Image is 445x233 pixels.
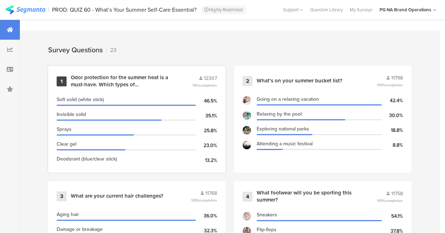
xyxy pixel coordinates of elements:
span: Soft solid (white stick) [57,96,104,103]
div: What’s on your summer bucket list? [257,77,342,85]
span: Attending a music festival [257,140,313,147]
div: 2 [243,76,252,86]
a: Question Library [307,6,346,13]
div: 30.0% [382,112,403,119]
span: completion [199,83,217,88]
span: Clear gel [57,140,76,148]
span: Damage or breakage [57,226,103,233]
span: completion [385,82,403,88]
span: completion [199,198,217,203]
img: d3qka8e8qzmug1.cloudfront.net%2Fitem%2F4e798126e06a79096e29.jpg [243,96,251,105]
span: 11768 [205,190,217,197]
span: Invisible solid [57,111,86,118]
div: 25.8% [196,127,217,134]
div: Highly Restricted [201,6,246,14]
div: 3 [57,191,67,201]
div: Survey Questions [48,45,103,55]
div: 23.0% [196,142,217,149]
span: 100% [191,198,217,203]
div: What footwear will you be sporting this summer? [257,190,360,203]
div: | [48,6,49,14]
div: 54.1% [382,212,403,220]
img: d3qka8e8qzmug1.cloudfront.net%2Fitem%2F146e8908b216dbabc598.jpg [243,111,251,120]
span: 11798 [391,74,403,82]
div: 8.8% [382,141,403,149]
span: 99% [193,83,217,88]
span: Relaxing by the pool [257,110,302,118]
div: Support [283,4,303,15]
img: d3qka8e8qzmug1.cloudfront.net%2Fitem%2F29253c94d9a7ef189601.jpg [243,212,251,220]
span: 12307 [204,75,217,82]
div: 4 [243,192,252,202]
span: Aging hair [57,211,79,218]
div: PROD: QUIZ 60 - What’s Your Summer Self-Care Essential? [52,6,196,13]
span: Going on a relaxing vacation [257,95,319,103]
img: d3qka8e8qzmug1.cloudfront.net%2Fitem%2F0b167340b56ed7fe7c37.jpg [243,126,251,134]
span: 100% [377,82,403,88]
img: d3qka8e8qzmug1.cloudfront.net%2Fitem%2F1833043a377613594ab3.jpg [243,141,251,149]
div: 1 [57,76,67,86]
div: 35.1% [196,112,217,120]
span: Sprays [57,126,72,133]
div: 46.5% [196,97,217,105]
div: 36.0% [196,212,217,220]
span: completion [385,198,403,203]
div: What are your current hair challenges? [71,193,163,200]
span: Deodorant (blue/clear stick) [57,155,117,163]
span: Sneakers [257,211,277,219]
span: 100% [377,198,403,203]
a: My Surveys [346,6,376,13]
span: 11758 [391,190,403,197]
div: PG NA Brand Operations [380,6,431,13]
span: Exploring national parks [257,125,309,133]
div: 42.4% [382,97,403,104]
img: segmanta logo [5,5,45,14]
div: 23 [106,46,116,54]
div: Odor protection for the summer heat is a must-have. Which types of antiperspirant/deodorant have ... [71,74,175,88]
div: 18.8% [382,127,403,134]
div: 13.2% [196,157,217,164]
